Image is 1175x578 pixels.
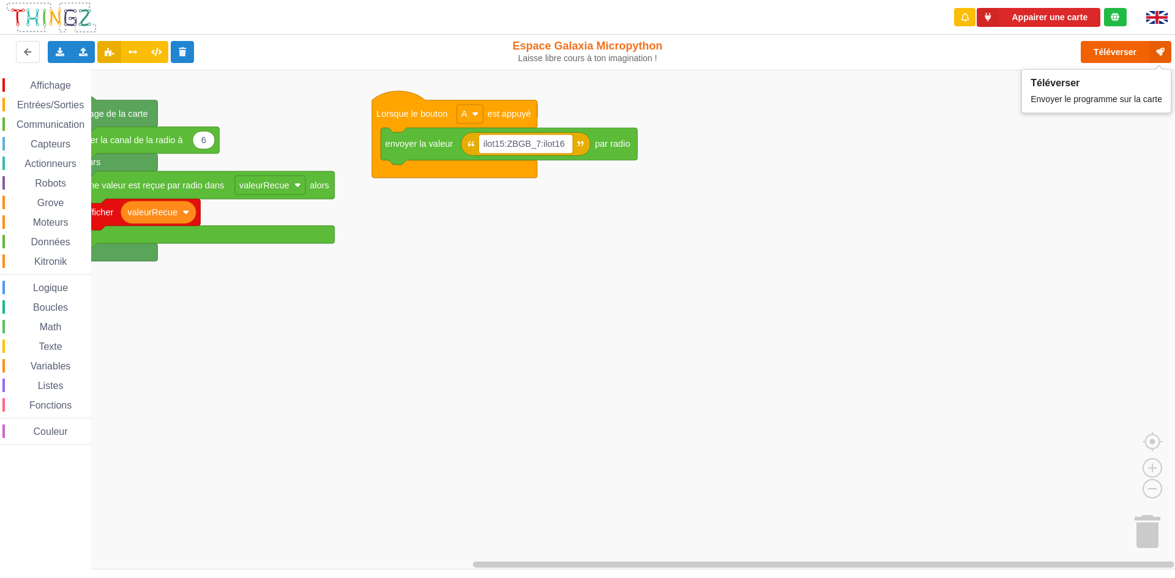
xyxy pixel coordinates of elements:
[1031,89,1162,105] div: Envoyer le programme sur la carte
[75,135,183,145] text: régler la canal de la radio à
[1146,11,1168,24] img: gb.png
[32,256,69,267] span: Kitronik
[461,109,468,119] text: A
[28,80,72,91] span: Affichage
[1031,77,1162,89] div: Téléverser
[36,380,65,391] span: Listes
[35,198,66,208] span: Grove
[48,108,148,118] text: Au démarrage de la carte
[31,283,70,293] span: Logique
[595,139,630,149] text: par radio
[488,109,531,119] text: est appuyé
[201,135,206,145] text: 6
[31,217,70,228] span: Moteurs
[977,8,1100,27] button: Appairer une carte
[29,237,72,247] span: Données
[33,178,68,188] span: Robots
[386,139,453,149] text: envoyer la valeur
[23,158,78,169] span: Actionneurs
[15,100,86,110] span: Entrées/Sorties
[485,53,690,64] div: Laisse libre cours à ton imagination !
[6,1,97,34] img: thingz_logo.png
[485,39,690,64] div: Espace Galaxia Micropython
[84,207,114,217] text: afficher
[239,180,289,190] text: valeurRecue
[31,302,70,313] span: Boucles
[310,180,329,190] text: alors
[48,157,100,167] text: Pour toujours
[29,139,72,149] span: Capteurs
[128,207,178,217] text: valeurRecue
[38,322,64,332] span: Math
[37,341,64,352] span: Texte
[75,180,224,190] text: si une valeur est reçue par radio dans
[29,361,73,371] span: Variables
[1104,8,1127,26] div: Tu es connecté au serveur de création de Thingz
[15,119,86,130] span: Communication
[376,109,447,119] text: Lorsque le bouton
[483,139,565,149] text: ilot15:ZBGB_7:ilot16
[28,400,73,410] span: Fonctions
[32,426,70,437] span: Couleur
[1081,41,1171,63] button: Téléverser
